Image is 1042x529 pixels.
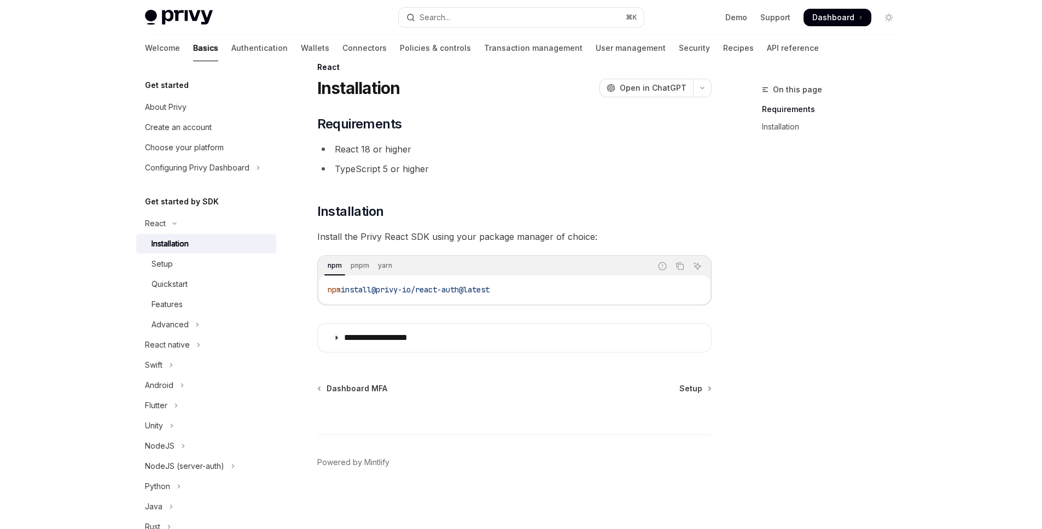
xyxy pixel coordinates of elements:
[317,203,384,220] span: Installation
[767,35,819,61] a: API reference
[723,35,754,61] a: Recipes
[301,35,329,61] a: Wallets
[145,35,180,61] a: Welcome
[375,259,395,272] div: yarn
[145,379,173,392] div: Android
[136,456,276,476] button: Toggle NodeJS (server-auth) section
[145,161,249,174] div: Configuring Privy Dashboard
[317,78,400,98] h1: Installation
[145,217,166,230] div: React
[804,9,871,26] a: Dashboard
[152,318,189,331] div: Advanced
[136,477,276,496] button: Toggle Python section
[760,12,790,23] a: Support
[317,142,712,157] li: React 18 or higher
[136,335,276,355] button: Toggle React native section
[136,355,276,375] button: Toggle Swift section
[145,195,219,208] h5: Get started by SDK
[317,229,712,244] span: Install the Privy React SDK using your package manager of choice:
[136,117,276,137] a: Create an account
[145,460,224,473] div: NodeJS (server-auth)
[420,11,450,24] div: Search...
[136,396,276,415] button: Toggle Flutter section
[145,141,224,154] div: Choose your platform
[342,35,387,61] a: Connectors
[152,278,188,291] div: Quickstart
[725,12,747,23] a: Demo
[145,338,190,351] div: React native
[145,101,187,114] div: About Privy
[136,158,276,178] button: Toggle Configuring Privy Dashboard section
[317,115,402,133] span: Requirements
[484,35,583,61] a: Transaction management
[812,12,854,23] span: Dashboard
[136,416,276,436] button: Toggle Unity section
[145,10,213,25] img: light logo
[145,358,162,372] div: Swift
[599,79,693,97] button: Open in ChatGPT
[328,285,341,295] span: npm
[318,383,387,394] a: Dashboard MFA
[626,13,637,22] span: ⌘ K
[136,497,276,516] button: Toggle Java section
[145,439,174,452] div: NodeJS
[136,375,276,395] button: Toggle Android section
[136,295,276,314] a: Features
[231,35,288,61] a: Authentication
[145,500,162,513] div: Java
[145,399,167,412] div: Flutter
[317,62,712,73] div: React
[152,298,183,311] div: Features
[324,259,345,272] div: npm
[673,259,687,273] button: Copy the contents from the code block
[136,234,276,254] a: Installation
[347,259,372,272] div: pnpm
[317,457,389,468] a: Powered by Mintlify
[762,118,906,136] a: Installation
[317,161,712,177] li: TypeScript 5 or higher
[762,101,906,118] a: Requirements
[136,436,276,456] button: Toggle NodeJS section
[145,79,189,92] h5: Get started
[193,35,218,61] a: Basics
[152,257,173,271] div: Setup
[773,83,822,96] span: On this page
[136,274,276,294] a: Quickstart
[655,259,670,273] button: Report incorrect code
[371,285,490,295] span: @privy-io/react-auth@latest
[152,237,189,250] div: Installation
[690,259,705,273] button: Ask AI
[327,383,387,394] span: Dashboard MFA
[620,83,686,93] span: Open in ChatGPT
[399,8,644,27] button: Open search
[145,480,170,493] div: Python
[679,35,710,61] a: Security
[596,35,666,61] a: User management
[880,9,898,26] button: Toggle dark mode
[145,121,212,134] div: Create an account
[679,383,702,394] span: Setup
[136,97,276,117] a: About Privy
[136,214,276,233] button: Toggle React section
[145,419,163,432] div: Unity
[679,383,711,394] a: Setup
[136,138,276,157] a: Choose your platform
[136,315,276,334] button: Toggle Advanced section
[136,254,276,274] a: Setup
[341,285,371,295] span: install
[400,35,471,61] a: Policies & controls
